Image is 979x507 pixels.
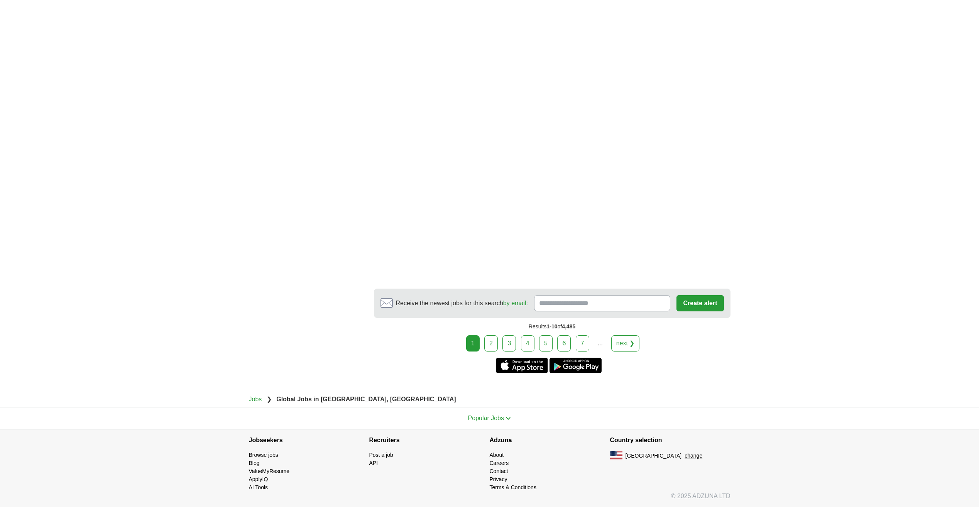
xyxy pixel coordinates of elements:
span: ❯ [267,396,272,402]
a: Browse jobs [249,452,278,458]
button: Create alert [676,295,724,311]
h4: Country selection [610,429,730,451]
a: ApplyIQ [249,476,268,482]
div: Results of [374,318,730,335]
a: 4 [521,335,534,352]
div: 1 [466,335,480,352]
a: API [369,460,378,466]
a: AI Tools [249,484,268,490]
a: Privacy [490,476,507,482]
a: Jobs [249,396,262,402]
a: 2 [484,335,498,352]
a: Get the iPhone app [496,358,548,373]
a: Post a job [369,452,393,458]
a: Get the Android app [550,358,602,373]
span: 1-10 [546,323,557,330]
strong: Global Jobs in [GEOGRAPHIC_DATA], [GEOGRAPHIC_DATA] [276,396,456,402]
a: 5 [539,335,553,352]
a: Terms & Conditions [490,484,536,490]
span: Receive the newest jobs for this search : [396,299,528,308]
a: 6 [557,335,571,352]
a: About [490,452,504,458]
a: Contact [490,468,508,474]
span: 4,485 [562,323,575,330]
a: next ❯ [611,335,640,352]
a: 3 [502,335,516,352]
img: US flag [610,451,622,460]
span: [GEOGRAPHIC_DATA] [626,452,682,460]
a: Careers [490,460,509,466]
a: Blog [249,460,260,466]
span: Popular Jobs [468,415,504,421]
a: by email [503,300,526,306]
img: toggle icon [506,417,511,420]
a: ValueMyResume [249,468,290,474]
div: © 2025 ADZUNA LTD [243,492,737,507]
div: ... [592,336,608,351]
a: 7 [576,335,589,352]
button: change [685,452,702,460]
